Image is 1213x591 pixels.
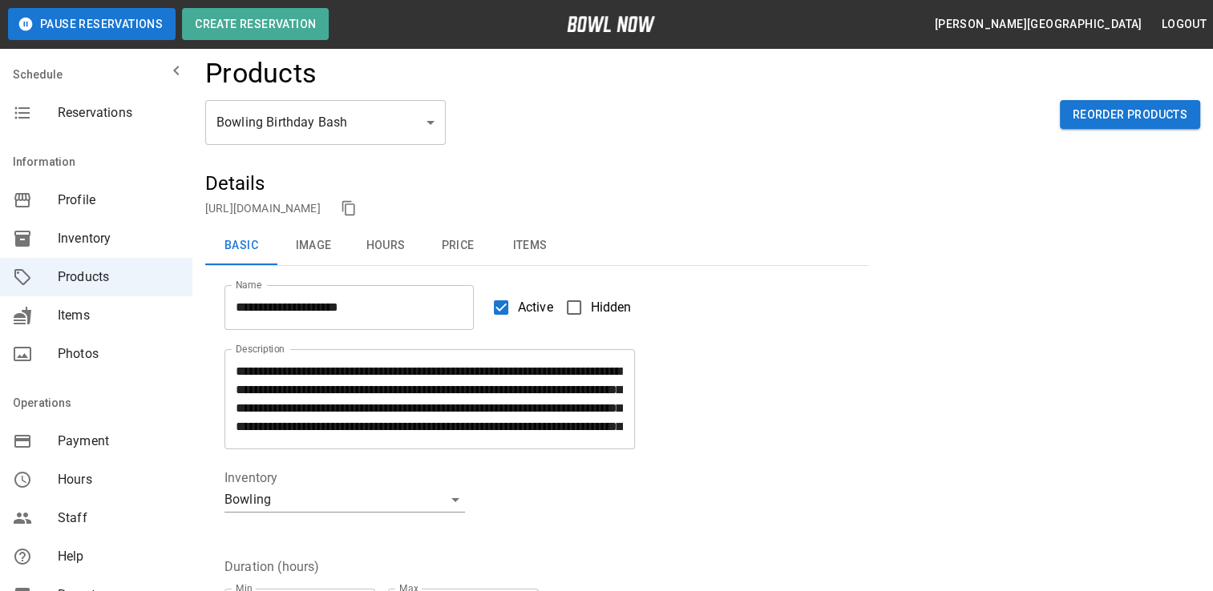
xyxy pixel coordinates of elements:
[58,432,180,451] span: Payment
[205,227,277,265] button: Basic
[567,16,655,32] img: logo
[205,171,868,196] h5: Details
[205,100,446,145] div: Bowling Birthday Bash
[58,229,180,248] span: Inventory
[58,509,180,528] span: Staff
[337,196,361,220] button: copy link
[928,10,1149,39] button: [PERSON_NAME][GEOGRAPHIC_DATA]
[58,547,180,566] span: Help
[182,8,329,40] button: Create Reservation
[591,298,632,317] span: Hidden
[205,202,321,215] a: [URL][DOMAIN_NAME]
[224,468,277,487] legend: Inventory
[518,298,553,317] span: Active
[224,557,319,576] legend: Duration (hours)
[277,227,350,265] button: Image
[205,227,868,265] div: basic tabs example
[58,344,180,364] span: Photos
[58,470,180,489] span: Hours
[58,306,180,325] span: Items
[205,57,317,90] h4: Products
[8,8,176,40] button: Pause Reservations
[350,227,422,265] button: Hours
[58,191,180,210] span: Profile
[224,487,465,513] div: Bowling
[58,103,180,123] span: Reservations
[557,291,632,324] label: Hidden products will not be visible to customers. You can still create and use them for bookings.
[1155,10,1213,39] button: Logout
[58,267,180,287] span: Products
[1060,100,1200,130] button: Reorder Products
[494,227,566,265] button: Items
[422,227,494,265] button: Price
